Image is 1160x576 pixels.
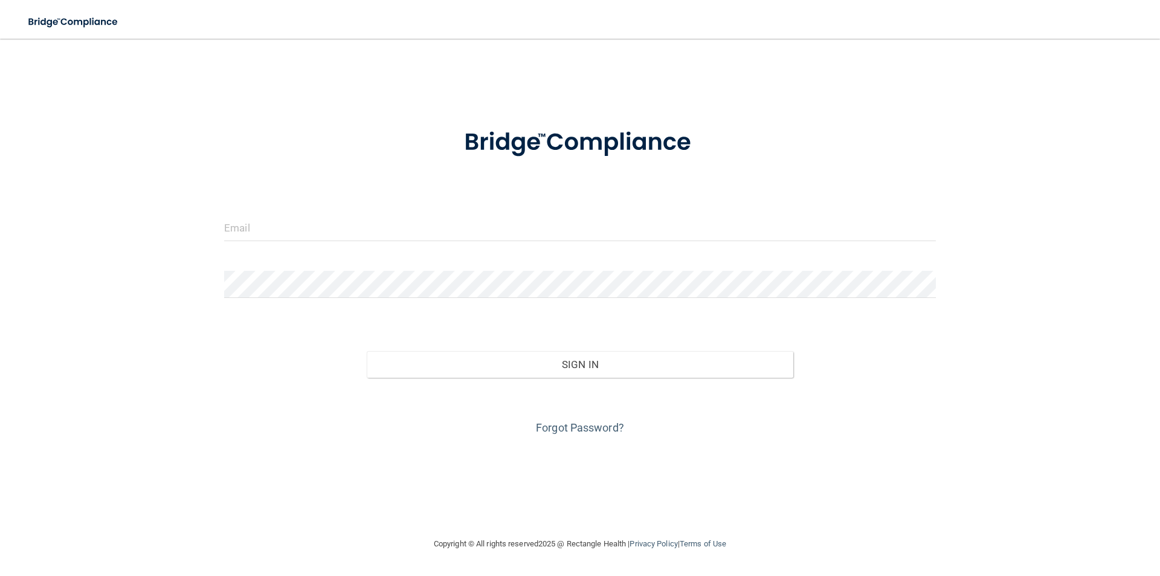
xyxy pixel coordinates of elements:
[630,539,677,548] a: Privacy Policy
[367,351,794,378] button: Sign In
[18,10,129,34] img: bridge_compliance_login_screen.278c3ca4.svg
[359,525,801,563] div: Copyright © All rights reserved 2025 @ Rectangle Health | |
[439,111,721,174] img: bridge_compliance_login_screen.278c3ca4.svg
[224,214,936,241] input: Email
[536,421,624,434] a: Forgot Password?
[680,539,726,548] a: Terms of Use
